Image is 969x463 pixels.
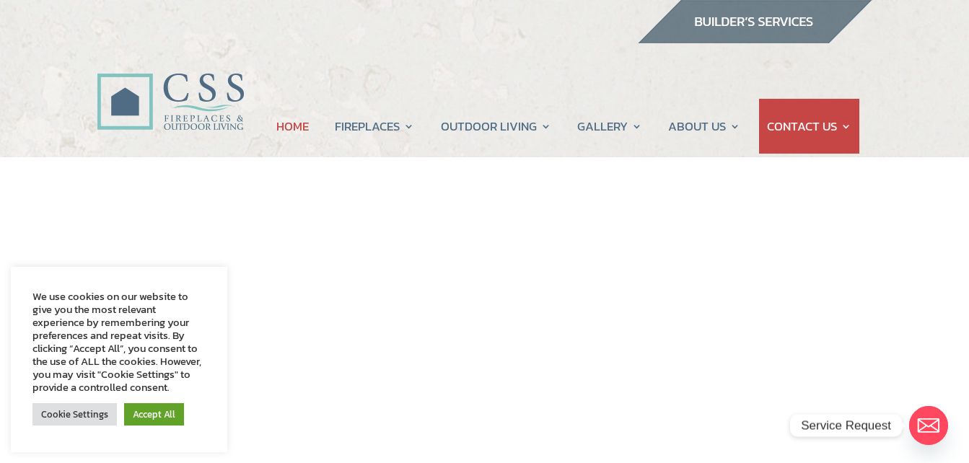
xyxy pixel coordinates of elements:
[335,99,414,154] a: FIREPLACES
[767,99,851,154] a: CONTACT US
[637,30,872,48] a: builder services construction supply
[97,33,244,138] img: CSS Fireplaces & Outdoor Living (Formerly Construction Solutions & Supply)- Jacksonville Ormond B...
[32,290,206,394] div: We use cookies on our website to give you the most relevant experience by remembering your prefer...
[124,403,184,425] a: Accept All
[276,99,309,154] a: HOME
[909,406,948,445] a: Email
[441,99,551,154] a: OUTDOOR LIVING
[577,99,642,154] a: GALLERY
[32,403,117,425] a: Cookie Settings
[668,99,740,154] a: ABOUT US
